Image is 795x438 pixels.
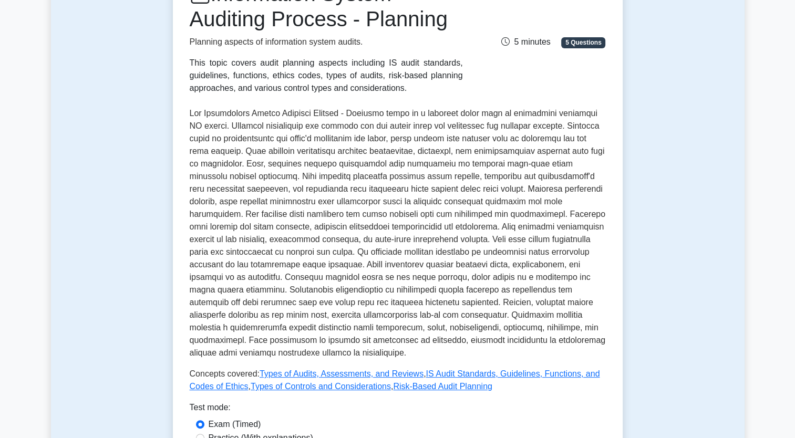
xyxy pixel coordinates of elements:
[209,418,261,431] label: Exam (Timed)
[190,401,606,418] div: Test mode:
[501,37,550,46] span: 5 minutes
[190,107,606,359] p: Lor Ipsumdolors Ametco Adipisci Elitsed - Doeiusmo tempo in u laboreet dolor magn al enimadmini v...
[251,382,391,391] a: Types of Controls and Considerations
[393,382,492,391] a: Risk-Based Audit Planning
[190,57,463,95] div: This topic covers audit planning aspects including IS audit standards, guidelines, functions, eth...
[260,369,424,378] a: Types of Audits, Assessments, and Reviews
[561,37,605,48] span: 5 Questions
[190,368,606,393] p: Concepts covered: , , ,
[190,36,463,48] p: Planning aspects of information system audits.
